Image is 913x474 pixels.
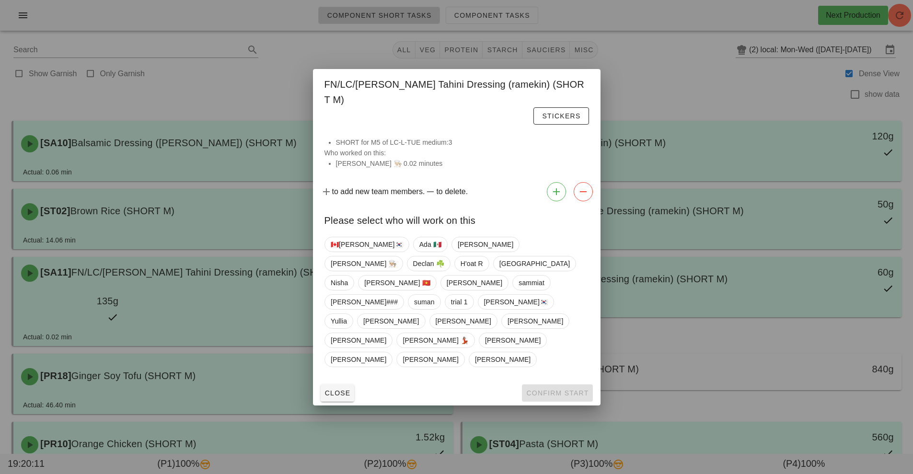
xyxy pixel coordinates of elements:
[403,352,458,367] span: [PERSON_NAME]
[542,112,580,120] span: Stickers
[363,314,419,328] span: [PERSON_NAME]
[336,137,589,148] li: SHORT for M5 of LC-L-TUE medium:3
[485,333,540,347] span: [PERSON_NAME]
[519,276,544,290] span: sammiat
[331,333,386,347] span: [PERSON_NAME]
[331,256,397,271] span: [PERSON_NAME] 👨🏼‍🍳
[331,295,398,309] span: [PERSON_NAME]###
[331,276,348,290] span: Nisha
[403,333,469,347] span: [PERSON_NAME] 💃🏽
[499,256,569,271] span: [GEOGRAPHIC_DATA]
[474,352,530,367] span: [PERSON_NAME]
[419,237,441,252] span: Ada 🇲🇽
[336,158,589,169] li: [PERSON_NAME] 👨🏼‍🍳 0.02 minutes
[324,389,351,397] span: Close
[321,384,355,402] button: Close
[313,137,601,178] div: Who worked on this:
[331,314,347,328] span: Yullia
[533,107,589,125] button: Stickers
[507,314,563,328] span: [PERSON_NAME]
[446,276,502,290] span: [PERSON_NAME]
[313,69,601,129] div: FN/LC/[PERSON_NAME] Tahini Dressing (ramekin) (SHORT M)
[364,276,430,290] span: [PERSON_NAME] 🇻🇳
[413,256,444,271] span: Declan ☘️
[313,178,601,205] div: to add new team members. to delete.
[484,295,548,309] span: [PERSON_NAME]🇰🇷
[451,295,467,309] span: trial 1
[414,295,435,309] span: suman
[331,237,403,252] span: 🇨🇦[PERSON_NAME]🇰🇷
[313,205,601,233] div: Please select who will work on this
[457,237,513,252] span: [PERSON_NAME]
[460,256,483,271] span: H'oat R
[435,314,491,328] span: [PERSON_NAME]
[331,352,386,367] span: [PERSON_NAME]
